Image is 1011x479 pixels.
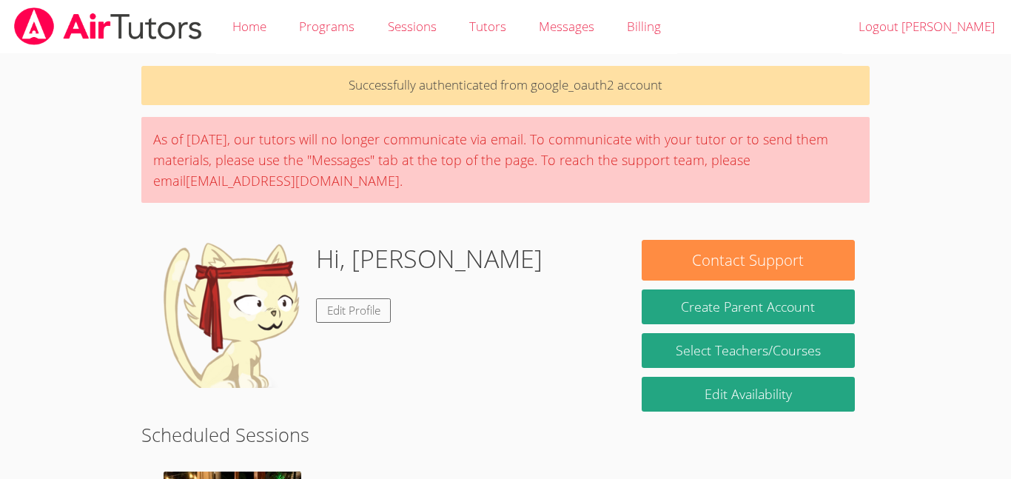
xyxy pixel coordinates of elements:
[156,240,304,388] img: default.png
[642,289,855,324] button: Create Parent Account
[13,7,204,45] img: airtutors_banner-c4298cdbf04f3fff15de1276eac7730deb9818008684d7c2e4769d2f7ddbe033.png
[539,18,594,35] span: Messages
[141,117,870,203] div: As of [DATE], our tutors will no longer communicate via email. To communicate with your tutor or ...
[316,240,543,278] h1: Hi, [PERSON_NAME]
[642,333,855,368] a: Select Teachers/Courses
[141,421,870,449] h2: Scheduled Sessions
[141,66,870,105] p: Successfully authenticated from google_oauth2 account
[316,298,392,323] a: Edit Profile
[642,377,855,412] a: Edit Availability
[642,240,855,281] button: Contact Support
